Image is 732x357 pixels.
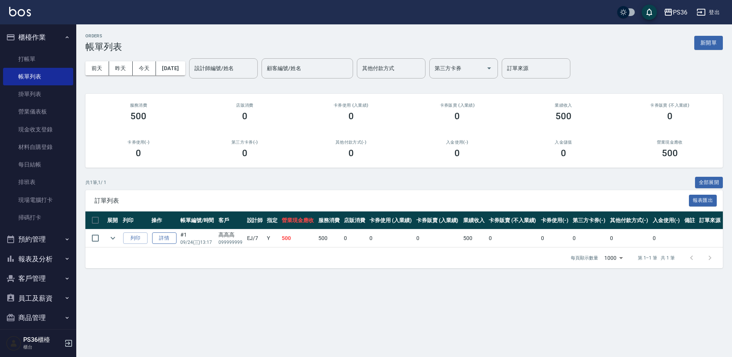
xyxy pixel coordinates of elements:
[342,229,368,247] td: 0
[265,229,280,247] td: Y
[461,229,487,247] td: 500
[280,211,316,229] th: 營業現金應收
[693,5,723,19] button: 登出
[3,103,73,120] a: 營業儀表板
[454,148,460,158] h3: 0
[242,111,247,122] h3: 0
[608,229,651,247] td: 0
[23,336,62,344] h5: PS36櫃檯
[85,34,122,38] h2: ORDERS
[697,211,723,229] th: 訂單來源
[348,111,354,122] h3: 0
[218,231,243,239] div: 高高高
[571,229,608,247] td: 0
[414,211,461,229] th: 卡券販賣 (入業績)
[23,344,62,351] p: 櫃台
[245,229,265,247] td: EJ /7
[85,42,122,52] h3: 帳單列表
[342,211,368,229] th: 店販消費
[682,211,697,229] th: 備註
[3,85,73,103] a: 掛單列表
[555,111,571,122] h3: 500
[3,173,73,191] a: 排班表
[3,27,73,47] button: 櫃檯作業
[571,255,598,261] p: 每頁顯示數量
[316,229,342,247] td: 500
[414,229,461,247] td: 0
[661,5,690,20] button: PS36
[307,103,395,108] h2: 卡券使用 (入業績)
[3,68,73,85] a: 帳單列表
[520,140,608,145] h2: 入金儲值
[561,148,566,158] h3: 0
[280,229,316,247] td: 500
[461,211,487,229] th: 業績收入
[178,211,217,229] th: 帳單編號/時間
[642,5,657,20] button: save
[694,36,723,50] button: 新開單
[626,140,714,145] h2: 營業現金應收
[180,239,215,246] p: 09/24 (三) 13:17
[3,50,73,68] a: 打帳單
[265,211,280,229] th: 指定
[121,211,149,229] th: 列印
[95,103,183,108] h3: 服務消費
[520,103,608,108] h2: 業績收入
[149,211,178,229] th: 操作
[6,336,21,351] img: Person
[3,156,73,173] a: 每日結帳
[95,140,183,145] h2: 卡券使用(-)
[9,7,31,16] img: Logo
[689,195,717,207] button: 報表匯出
[178,229,217,247] td: #1
[156,61,185,75] button: [DATE]
[217,211,245,229] th: 客戶
[694,39,723,46] a: 新開單
[608,211,651,229] th: 其他付款方式(-)
[109,61,133,75] button: 昨天
[413,103,501,108] h2: 卡券販賣 (入業績)
[85,179,106,186] p: 共 1 筆, 1 / 1
[483,62,495,74] button: Open
[689,197,717,204] a: 報表匯出
[242,148,247,158] h3: 0
[307,140,395,145] h2: 其他付款方式(-)
[105,211,121,229] th: 展開
[3,288,73,308] button: 員工及薪資
[539,229,571,247] td: 0
[487,229,539,247] td: 0
[3,209,73,226] a: 掃碼打卡
[218,239,243,246] p: 099999999
[245,211,265,229] th: 設計師
[667,111,673,122] h3: 0
[123,232,148,244] button: 列印
[130,111,146,122] h3: 500
[368,229,414,247] td: 0
[601,248,626,268] div: 1000
[695,177,723,189] button: 全部展開
[136,148,141,158] h3: 0
[201,103,289,108] h2: 店販消費
[571,211,608,229] th: 第三方卡券(-)
[651,211,682,229] th: 入金使用(-)
[626,103,714,108] h2: 卡券販賣 (不入業績)
[3,138,73,156] a: 材料自購登錄
[133,61,156,75] button: 今天
[3,121,73,138] a: 現金收支登錄
[3,249,73,269] button: 報表及分析
[201,140,289,145] h2: 第三方卡券(-)
[3,269,73,288] button: 客戶管理
[651,229,682,247] td: 0
[368,211,414,229] th: 卡券使用 (入業績)
[3,191,73,209] a: 現場電腦打卡
[662,148,678,158] h3: 500
[3,229,73,249] button: 預約管理
[454,111,460,122] h3: 0
[413,140,501,145] h2: 入金使用(-)
[316,211,342,229] th: 服務消費
[107,232,119,244] button: expand row
[3,328,73,347] button: 資料設定
[638,255,675,261] p: 第 1–1 筆 共 1 筆
[539,211,571,229] th: 卡券使用(-)
[152,232,177,244] a: 詳情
